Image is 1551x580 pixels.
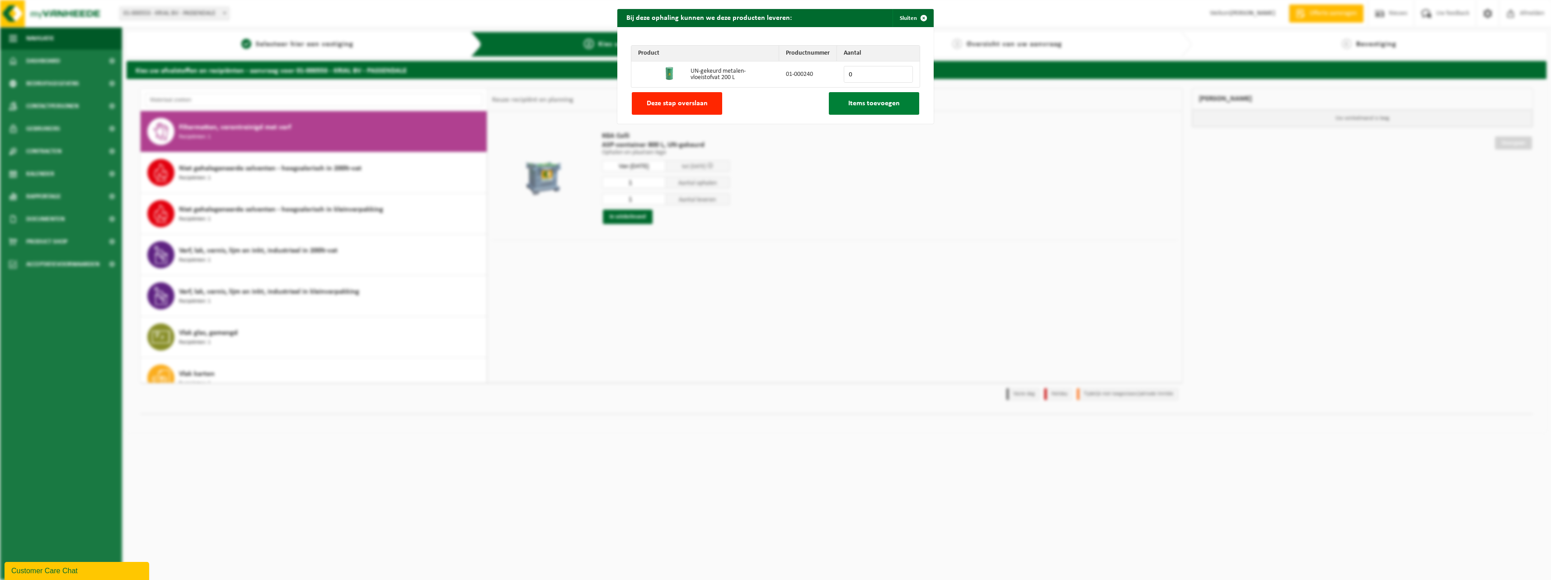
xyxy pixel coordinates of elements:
[5,560,151,580] iframe: chat widget
[631,46,779,61] th: Product
[779,46,837,61] th: Productnummer
[779,61,837,87] td: 01-000240
[647,100,708,107] span: Deze stap overslaan
[684,61,779,87] td: UN-gekeurd metalen-vloeistofvat 200 L
[632,92,722,115] button: Deze stap overslaan
[829,92,919,115] button: Items toevoegen
[837,46,920,61] th: Aantal
[663,66,677,81] img: 01-000240
[848,100,900,107] span: Items toevoegen
[893,9,933,27] button: Sluiten
[617,9,801,26] h2: Bij deze ophaling kunnen we deze producten leveren:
